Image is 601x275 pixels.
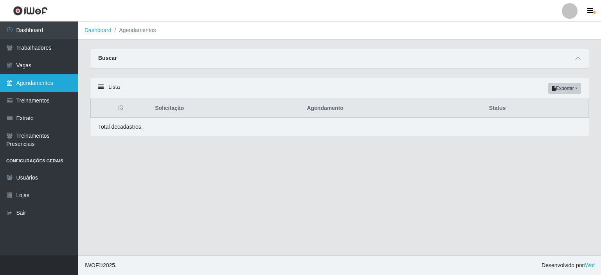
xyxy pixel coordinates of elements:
p: Total de cadastros. [98,123,143,131]
div: Lista [90,78,589,99]
img: CoreUI Logo [13,6,48,16]
button: Exportar [548,83,581,94]
nav: breadcrumb [78,22,601,40]
span: IWOF [85,262,99,268]
li: Agendamentos [112,26,156,34]
th: Status [484,99,589,118]
strong: Buscar [98,55,117,61]
th: Solicitação [150,99,302,118]
span: © 2025 . [85,261,117,270]
a: Dashboard [85,27,112,33]
span: Desenvolvido por [542,261,595,270]
a: iWof [584,262,595,268]
th: Agendamento [302,99,484,118]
